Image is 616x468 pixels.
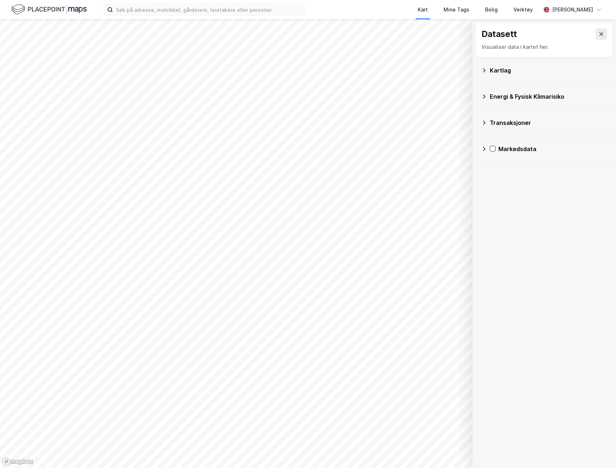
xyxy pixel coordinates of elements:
[11,3,87,16] img: logo.f888ab2527a4732fd821a326f86c7f29.svg
[490,66,607,75] div: Kartlag
[444,5,469,14] div: Mine Tags
[513,5,533,14] div: Verktøy
[418,5,428,14] div: Kart
[482,28,517,40] div: Datasett
[113,4,304,15] input: Søk på adresse, matrikkel, gårdeiere, leietakere eller personer
[498,145,607,153] div: Markedsdata
[552,5,593,14] div: [PERSON_NAME]
[580,434,616,468] iframe: Chat Widget
[490,118,607,127] div: Transaksjoner
[485,5,498,14] div: Bolig
[580,434,616,468] div: Kontrollprogram for chat
[490,92,607,101] div: Energi & Fysisk Klimarisiko
[482,43,607,51] div: Visualiser data i kartet her.
[2,458,34,466] a: Mapbox homepage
